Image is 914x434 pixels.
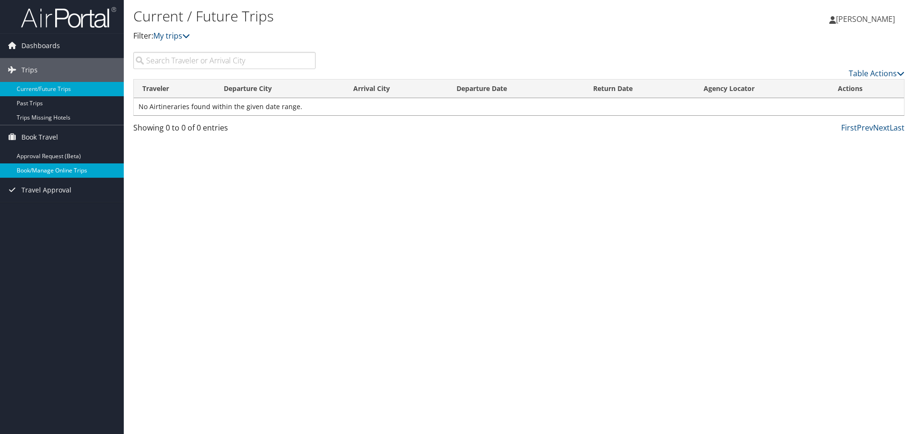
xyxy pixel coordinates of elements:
p: Filter: [133,30,647,42]
input: Search Traveler or Arrival City [133,52,316,69]
th: Agency Locator: activate to sort column ascending [695,80,829,98]
a: [PERSON_NAME] [829,5,904,33]
th: Traveler: activate to sort column ascending [134,80,215,98]
a: My trips [153,30,190,41]
td: No Airtineraries found within the given date range. [134,98,904,115]
a: Next [873,122,890,133]
th: Departure Date: activate to sort column descending [448,80,585,98]
img: airportal-logo.png [21,6,116,29]
th: Actions [829,80,904,98]
a: Table Actions [849,68,904,79]
th: Arrival City: activate to sort column ascending [345,80,448,98]
th: Departure City: activate to sort column ascending [215,80,345,98]
h1: Current / Future Trips [133,6,647,26]
span: Book Travel [21,125,58,149]
a: First [841,122,857,133]
span: [PERSON_NAME] [836,14,895,24]
a: Last [890,122,904,133]
th: Return Date: activate to sort column ascending [585,80,695,98]
span: Trips [21,58,38,82]
div: Showing 0 to 0 of 0 entries [133,122,316,138]
span: Travel Approval [21,178,71,202]
a: Prev [857,122,873,133]
span: Dashboards [21,34,60,58]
